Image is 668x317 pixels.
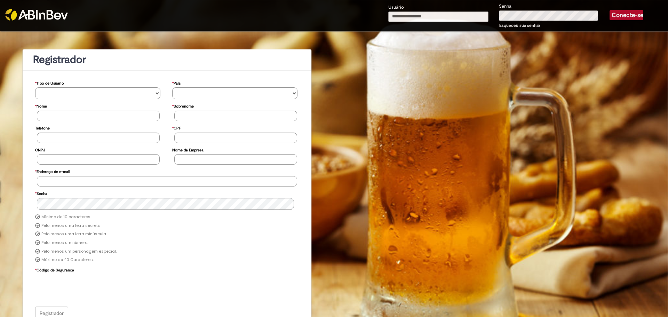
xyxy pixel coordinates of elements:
font: Sobrenome [174,104,194,109]
font: Registrador [33,53,86,66]
img: ABInbev-white.png [5,9,68,21]
font: Código de Segurança [37,268,74,273]
font: Tipo de Usuário [37,81,64,86]
font: Senha [499,3,511,9]
font: Pelo menos uma letra secreta. [41,223,101,228]
font: Nome [37,104,47,109]
font: Nome da Empresa [172,148,204,153]
font: Conecte-se [612,11,643,19]
font: Endereço de e-mail [37,169,70,174]
font: Pelo menos um personagem especial. [41,248,117,254]
font: Pelo menos um número. [41,240,88,245]
font: Mínimo de 10 caracteres. [41,214,91,220]
font: Telefone [35,126,50,131]
font: Máximo de 40 Caracteres. [41,257,94,262]
button: Conecte-se [610,10,643,20]
font: CPF [174,126,181,131]
a: Esqueceu sua senha? [499,23,540,28]
font: País [174,81,181,86]
font: CNPJ [35,148,45,153]
font: Pelo menos uma letra minúscula. [41,231,107,237]
iframe: reCAPTCHA [37,275,143,302]
font: Usuário [388,4,404,10]
font: Senha [37,191,47,196]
